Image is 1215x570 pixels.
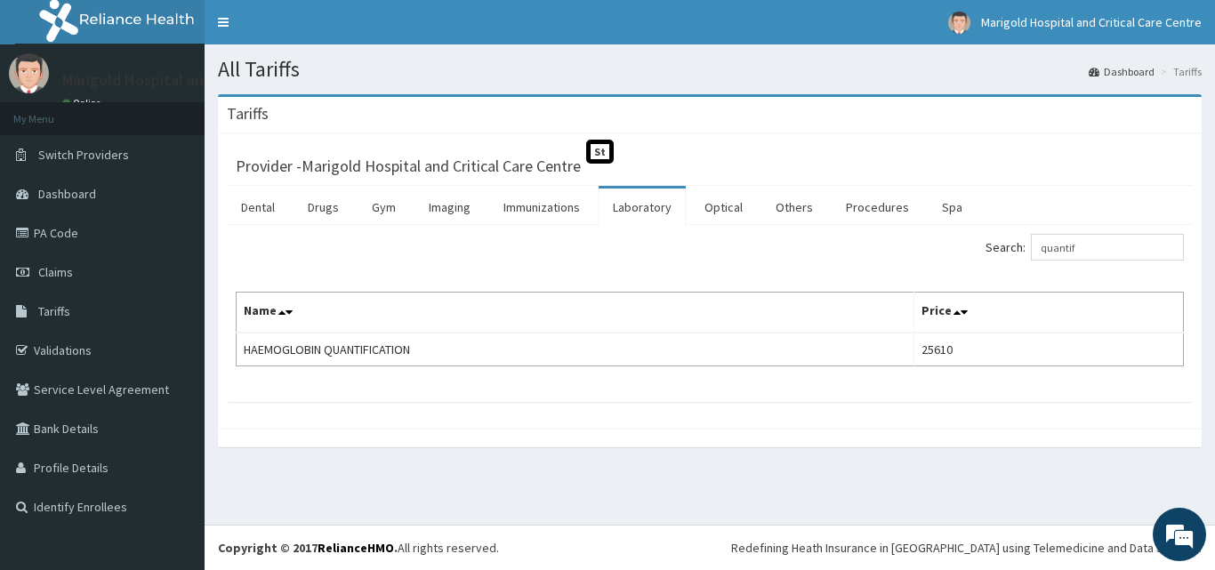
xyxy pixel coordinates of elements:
th: Name [237,293,914,333]
footer: All rights reserved. [205,525,1215,570]
a: Spa [928,189,977,226]
span: St [586,140,614,164]
span: Tariffs [38,303,70,319]
input: Search: [1031,234,1184,261]
p: Marigold Hospital and Critical Care Centre [62,72,351,88]
img: User Image [948,12,970,34]
a: Imaging [414,189,485,226]
a: RelianceHMO [318,540,394,556]
img: User Image [9,53,49,93]
a: Optical [690,189,757,226]
span: Dashboard [38,186,96,202]
label: Search: [986,234,1184,261]
span: Switch Providers [38,147,129,163]
a: Procedures [832,189,923,226]
th: Price [914,293,1184,333]
strong: Copyright © 2017 . [218,540,398,556]
a: Others [761,189,827,226]
span: Marigold Hospital and Critical Care Centre [981,14,1202,30]
li: Tariffs [1156,64,1202,79]
h1: All Tariffs [218,58,1202,81]
a: Laboratory [599,189,686,226]
a: Online [62,97,105,109]
a: Dental [227,189,289,226]
div: Redefining Heath Insurance in [GEOGRAPHIC_DATA] using Telemedicine and Data Science! [731,539,1202,557]
a: Immunizations [489,189,594,226]
a: Dashboard [1089,64,1155,79]
h3: Tariffs [227,106,269,122]
h3: Provider - Marigold Hospital and Critical Care Centre [236,158,581,174]
a: Drugs [294,189,353,226]
span: Claims [38,264,73,280]
a: Gym [358,189,410,226]
td: HAEMOGLOBIN QUANTIFICATION [237,333,914,366]
td: 25610 [914,333,1184,366]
